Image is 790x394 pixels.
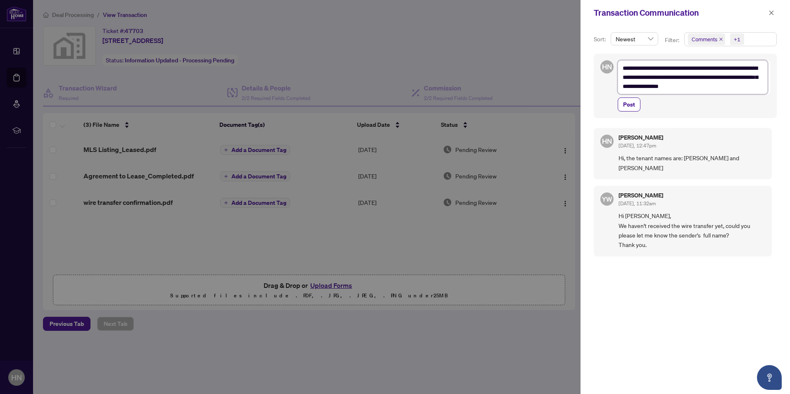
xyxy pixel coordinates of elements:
span: [DATE], 11:32am [619,200,656,206]
span: [DATE], 12:47pm [619,142,656,149]
span: close [719,37,723,41]
div: Transaction Communication [594,7,766,19]
p: Filter: [665,36,681,45]
span: Hi, the tenant names are: [PERSON_NAME] and [PERSON_NAME] [619,153,765,173]
span: Post [623,98,635,111]
span: Comments [688,33,725,45]
button: Post [618,97,640,112]
span: HN [602,136,612,147]
span: Newest [616,33,653,45]
p: Sort: [594,35,607,44]
span: close [769,10,774,16]
span: HN [602,62,612,72]
span: YW [602,194,612,204]
h5: [PERSON_NAME] [619,192,663,198]
span: Hi [PERSON_NAME], We haven't received the wire transfer yet, could you please let me know the sen... [619,211,765,250]
div: +1 [734,35,740,43]
span: Comments [692,35,717,43]
h5: [PERSON_NAME] [619,135,663,140]
button: Open asap [757,365,782,390]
